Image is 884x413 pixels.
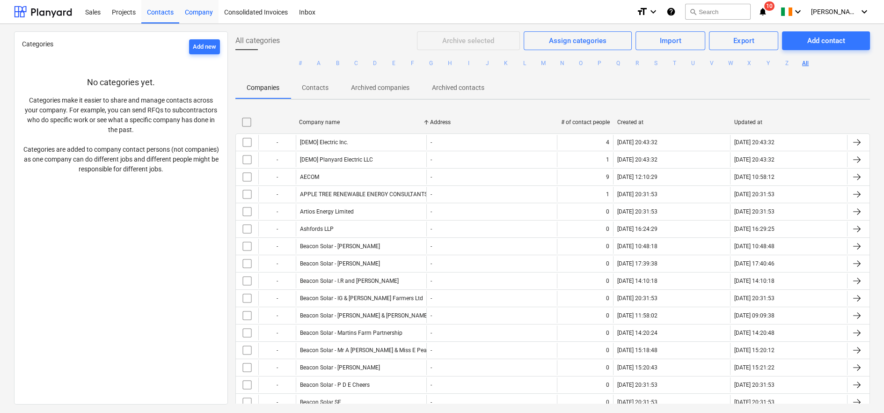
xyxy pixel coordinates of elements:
span: search [689,8,697,15]
div: - [431,139,432,146]
p: Contacts [302,83,329,93]
div: 0 [606,312,609,319]
button: Z [781,58,792,69]
div: Beacon Solar - P D E Cheers [300,382,370,388]
div: [DEMO] Planyard Electric LLC [300,156,373,163]
button: U [687,58,699,69]
button: Export [709,31,778,50]
p: Categories make it easier to share and manage contacts across your company. For example, you can ... [22,96,220,174]
span: [PERSON_NAME] [811,8,858,15]
button: J [482,58,493,69]
div: - [258,256,296,271]
div: [DATE] 15:21:22 [734,364,774,371]
div: [DATE] 20:31:53 [617,382,658,388]
p: Companies [247,83,279,93]
button: Import [636,31,705,50]
div: 1 [606,156,609,163]
div: - [258,308,296,323]
i: Knowledge base [666,6,676,17]
div: - [431,364,432,371]
div: - [258,291,296,306]
div: 9 [606,174,609,180]
button: E [388,58,399,69]
div: Add new [193,42,216,52]
div: APPLE TREE RENEWABLE ENERGY CONSULTANTS LIMITED [300,191,450,198]
div: - [258,360,296,375]
div: Add contact [807,35,845,47]
div: Artios Energy Limited [300,208,354,215]
button: P [594,58,605,69]
div: [DATE] 20:43:32 [734,139,774,146]
div: Beacon Solar - I.R and [PERSON_NAME] [300,278,399,284]
div: [DATE] 20:31:53 [734,208,774,215]
span: All categories [235,35,280,46]
div: [DATE] 14:20:24 [617,330,658,336]
div: 0 [606,278,609,284]
div: [DATE] 17:40:46 [734,260,774,267]
button: Search [685,4,751,20]
div: - [258,187,296,202]
div: - [258,273,296,288]
div: - [258,152,296,167]
div: [DATE] 20:43:32 [617,139,658,146]
button: D [369,58,380,69]
div: Updated at [734,119,844,125]
div: Beacon Solar - [PERSON_NAME] [300,243,380,250]
div: 0 [606,364,609,371]
button: W [725,58,736,69]
i: notifications [758,6,767,17]
i: keyboard_arrow_down [792,6,804,17]
div: 1 [606,191,609,198]
div: 0 [606,226,609,232]
div: [DATE] 17:39:38 [617,260,658,267]
div: - [258,204,296,219]
i: keyboard_arrow_down [648,6,659,17]
div: Beacon Solar - Mr A [PERSON_NAME] & Miss E Peacock [300,347,438,354]
button: R [631,58,643,69]
div: - [431,191,432,198]
button: K [500,58,511,69]
div: 0 [606,382,609,388]
button: T [669,58,680,69]
div: - [431,174,432,180]
div: [DEMO] Electric Inc. [300,139,348,146]
button: N [556,58,568,69]
div: - [431,278,432,284]
button: Add new [189,39,220,54]
div: [DATE] 20:31:53 [617,191,658,198]
i: keyboard_arrow_down [859,6,870,17]
button: Y [762,58,774,69]
div: [DATE] 15:18:48 [617,347,658,354]
div: Created at [617,119,727,125]
div: [DATE] 20:31:53 [734,382,774,388]
p: Archived companies [351,83,409,93]
div: Beacon Solar - IG & [PERSON_NAME] Farmers Ltd [300,295,423,302]
button: X [744,58,755,69]
div: - [431,330,432,336]
div: 0 [606,243,609,250]
div: - [258,239,296,254]
div: Import [659,35,681,47]
div: - [258,221,296,236]
div: - [258,325,296,340]
div: - [258,377,296,392]
span: Categories [22,40,53,48]
div: - [431,156,432,163]
div: Beacon Solar - Martins Farm Partnership [300,330,402,336]
div: [DATE] 16:24:29 [617,226,658,232]
div: 0 [606,208,609,215]
div: [DATE] 20:43:32 [617,156,658,163]
div: AECOM [300,174,319,180]
p: No categories yet. [22,77,220,88]
div: [DATE] 20:31:53 [734,295,774,302]
div: [DATE] 20:31:53 [734,399,774,406]
div: Ashfords LLP [300,226,334,232]
button: C [351,58,362,69]
div: Export [733,35,755,47]
button: Q [613,58,624,69]
div: Beacon Solar - [PERSON_NAME] & [PERSON_NAME] [300,312,429,319]
button: I [463,58,474,69]
div: [DATE] 20:43:32 [734,156,774,163]
div: - [258,135,296,150]
div: - [431,260,432,267]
